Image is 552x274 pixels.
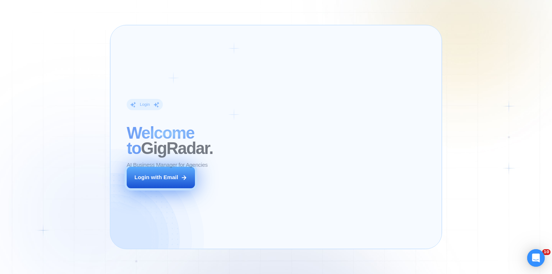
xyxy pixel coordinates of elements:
[266,130,428,160] h2: The next generation of lead generation.
[527,249,545,267] div: Open Intercom Messenger
[297,175,349,181] div: [PERSON_NAME]
[127,167,195,188] button: Login with Email
[542,249,551,255] span: 10
[127,161,208,169] p: AI Business Manager for Agencies
[140,102,150,107] div: Login
[274,196,419,227] p: Previously, we had a 5% to 7% reply rate on Upwork, but now our sales increased by 17%-20%. This ...
[127,124,194,158] span: Welcome to
[311,184,341,189] div: Digital Agency
[297,184,307,189] div: CEO
[127,126,252,156] h2: ‍ GigRadar.
[134,174,178,181] div: Login with Email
